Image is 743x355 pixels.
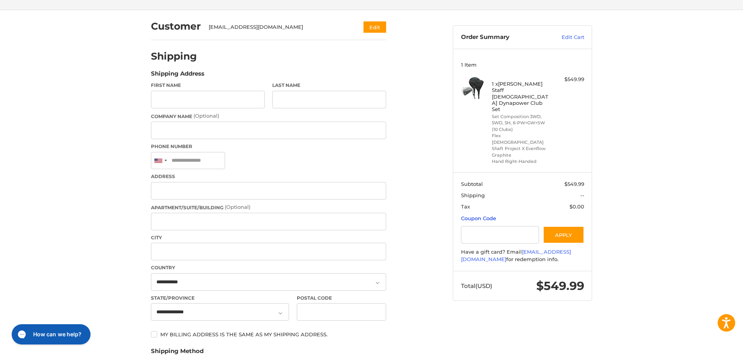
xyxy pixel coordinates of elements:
div: United States: +1 [151,152,169,169]
li: Hand Right-Handed [492,158,551,165]
span: $0.00 [569,203,584,210]
li: Set Composition 3WD, 5WD, 5H, 6-PW+GW+SW (10 Clubs) [492,113,551,133]
small: (Optional) [193,113,219,119]
span: $549.99 [564,181,584,187]
label: Postal Code [297,295,387,302]
a: Coupon Code [461,215,496,221]
h4: 1 x [PERSON_NAME] Staff [DEMOGRAPHIC_DATA] Dynapower Club Set [492,81,551,112]
li: Shaft Project X Evenflow Graphite [492,145,551,158]
label: Company Name [151,112,386,120]
span: $549.99 [536,279,584,293]
button: Apply [543,226,584,244]
small: (Optional) [225,204,250,210]
label: My billing address is the same as my shipping address. [151,331,386,337]
label: Address [151,173,386,180]
label: City [151,234,386,241]
iframe: Gorgias live chat messenger [8,321,93,347]
h3: 1 Item [461,62,584,68]
h3: Order Summary [461,34,545,41]
label: State/Province [151,295,289,302]
label: Apartment/Suite/Building [151,203,386,211]
div: [EMAIL_ADDRESS][DOMAIN_NAME] [209,23,349,31]
a: Edit Cart [545,34,584,41]
span: Shipping [461,192,485,198]
span: Tax [461,203,470,210]
button: Edit [364,21,386,33]
legend: Shipping Address [151,69,204,82]
h2: Customer [151,20,201,32]
iframe: Google Customer Reviews [679,334,743,355]
div: $549.99 [553,76,584,83]
label: Phone Number [151,143,386,150]
h2: Shipping [151,50,197,62]
span: Total (USD) [461,282,492,290]
input: Gift Certificate or Coupon Code [461,226,539,244]
span: Subtotal [461,181,483,187]
span: -- [580,192,584,198]
label: First Name [151,82,265,89]
li: Flex [DEMOGRAPHIC_DATA] [492,132,551,145]
label: Country [151,264,386,271]
div: Have a gift card? Email for redemption info. [461,248,584,263]
label: Last Name [272,82,386,89]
